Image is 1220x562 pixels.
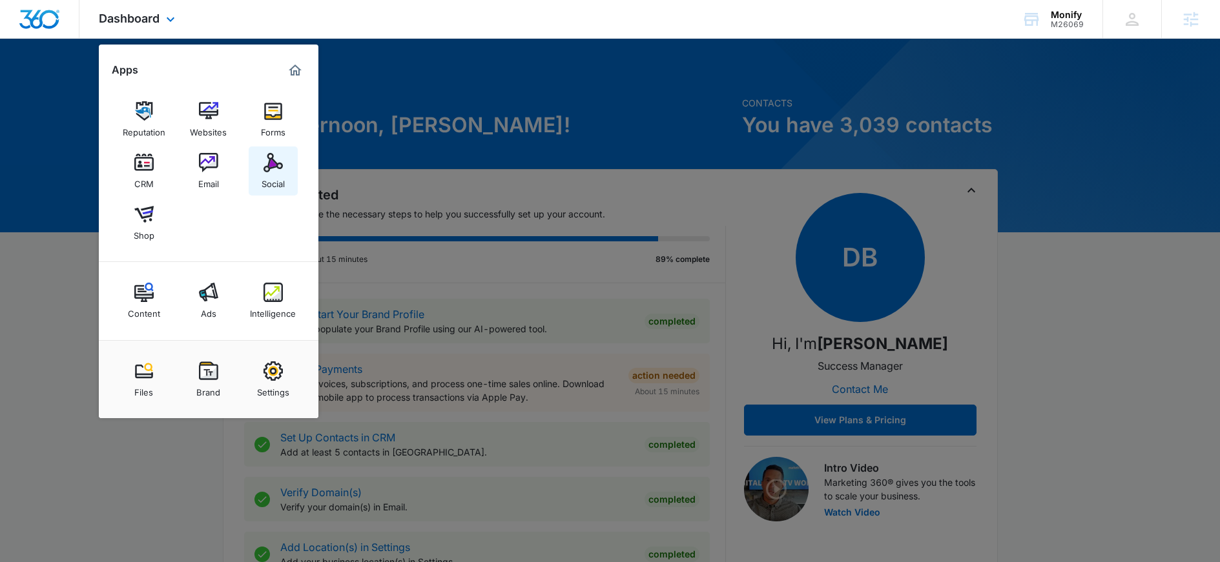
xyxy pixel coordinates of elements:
[198,172,219,189] div: Email
[184,146,233,196] a: Email
[249,95,298,144] a: Forms
[119,95,169,144] a: Reputation
[249,355,298,404] a: Settings
[262,172,285,189] div: Social
[112,64,138,76] h2: Apps
[128,302,160,319] div: Content
[1051,20,1084,29] div: account id
[119,198,169,247] a: Shop
[285,60,305,81] a: Marketing 360® Dashboard
[184,276,233,325] a: Ads
[1051,10,1084,20] div: account name
[134,224,154,241] div: Shop
[99,12,160,25] span: Dashboard
[119,146,169,196] a: CRM
[250,302,296,319] div: Intelligence
[184,95,233,144] a: Websites
[190,121,227,137] div: Websites
[134,172,154,189] div: CRM
[134,381,153,397] div: Files
[196,381,220,397] div: Brand
[119,276,169,325] a: Content
[257,381,289,397] div: Settings
[261,121,285,137] div: Forms
[184,355,233,404] a: Brand
[123,121,165,137] div: Reputation
[249,276,298,325] a: Intelligence
[201,302,216,319] div: Ads
[119,355,169,404] a: Files
[249,146,298,196] a: Social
